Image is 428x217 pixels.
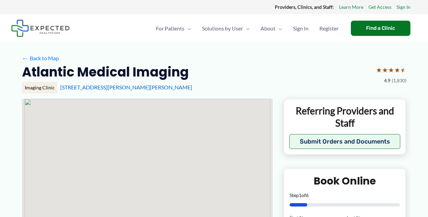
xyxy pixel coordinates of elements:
a: AboutMenu Toggle [255,17,288,40]
strong: Providers, Clinics, and Staff: [275,4,334,10]
a: Learn More [339,3,363,12]
span: About [261,17,275,40]
span: (1,830) [392,76,406,85]
span: ★ [400,64,406,76]
span: ★ [382,64,388,76]
span: Sign In [293,17,309,40]
span: Solutions by User [202,17,243,40]
span: ★ [394,64,400,76]
span: 6 [306,192,309,198]
span: Menu Toggle [184,17,191,40]
h2: Book Online [290,174,400,188]
a: Register [314,17,344,40]
a: [STREET_ADDRESS][PERSON_NAME][PERSON_NAME] [60,84,192,90]
img: Expected Healthcare Logo - side, dark font, small [11,20,70,37]
span: For Patients [156,17,184,40]
span: Register [319,17,339,40]
a: For PatientsMenu Toggle [151,17,197,40]
nav: Primary Site Navigation [151,17,344,40]
p: Referring Providers and Staff [289,105,401,129]
p: Step of [290,193,400,198]
span: ★ [388,64,394,76]
a: Solutions by UserMenu Toggle [197,17,255,40]
a: Sign In [288,17,314,40]
span: Menu Toggle [275,17,282,40]
div: Imaging Clinic [22,82,58,93]
span: Menu Toggle [243,17,250,40]
button: Submit Orders and Documents [289,134,401,149]
span: ★ [376,64,382,76]
span: ← [22,55,28,61]
a: Sign In [397,3,410,12]
a: ←Back to Map [22,53,59,63]
a: Find a Clinic [351,21,410,36]
span: 4.9 [384,76,390,85]
h2: Atlantic Medical Imaging [22,64,189,80]
span: 1 [299,192,301,198]
a: Get Access [368,3,391,12]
